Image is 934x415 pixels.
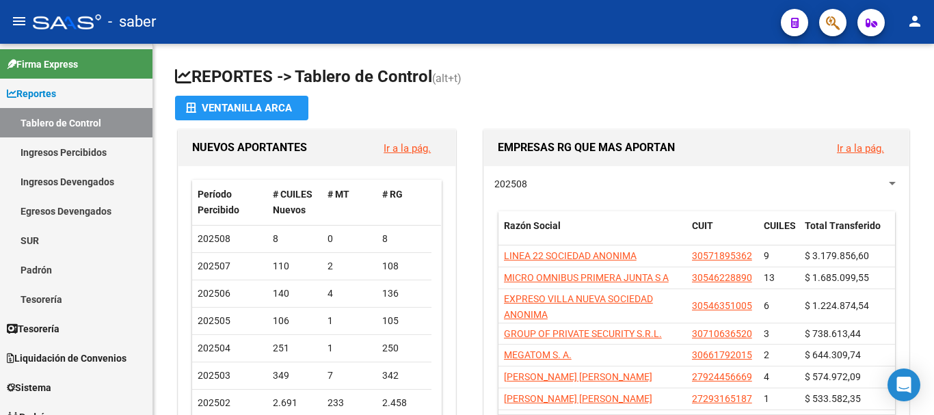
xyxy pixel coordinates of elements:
[805,250,869,261] span: $ 3.179.856,60
[805,300,869,311] span: $ 1.224.874,54
[432,72,462,85] span: (alt+t)
[328,258,371,274] div: 2
[805,328,861,339] span: $ 738.613,44
[7,321,59,336] span: Tesorería
[273,313,317,329] div: 106
[805,371,861,382] span: $ 574.972,09
[692,371,752,382] span: 27924456669
[805,220,881,231] span: Total Transferido
[273,258,317,274] div: 110
[267,180,322,225] datatable-header-cell: # CUILES Nuevos
[498,211,686,256] datatable-header-cell: Razón Social
[373,135,442,161] button: Ir a la pág.
[907,13,923,29] mat-icon: person
[328,340,371,356] div: 1
[198,260,230,271] span: 202507
[692,328,752,339] span: 30710636520
[198,288,230,299] span: 202506
[7,351,126,366] span: Liquidación de Convenios
[198,315,230,326] span: 202505
[328,368,371,384] div: 7
[382,231,426,247] div: 8
[504,393,652,404] span: [PERSON_NAME] [PERSON_NAME]
[328,231,371,247] div: 0
[7,86,56,101] span: Reportes
[826,135,895,161] button: Ir a la pág.
[198,189,239,215] span: Período Percibido
[764,393,769,404] span: 1
[504,349,572,360] span: MEGATOM S. A.
[764,349,769,360] span: 2
[328,189,349,200] span: # MT
[384,142,431,155] a: Ir a la pág.
[498,141,675,154] span: EMPRESAS RG QUE MAS APORTAN
[273,231,317,247] div: 8
[192,180,267,225] datatable-header-cell: Período Percibido
[692,300,752,311] span: 30546351005
[805,393,861,404] span: $ 533.582,35
[888,369,920,401] div: Open Intercom Messenger
[837,142,884,155] a: Ir a la pág.
[504,328,662,339] span: GROUP OF PRIVATE SECURITY S.R.L.
[198,370,230,381] span: 202503
[198,397,230,408] span: 202502
[382,368,426,384] div: 342
[175,66,912,90] h1: REPORTES -> Tablero de Control
[692,220,713,231] span: CUIT
[504,220,561,231] span: Razón Social
[328,395,371,411] div: 233
[686,211,758,256] datatable-header-cell: CUIT
[322,180,377,225] datatable-header-cell: # MT
[758,211,799,256] datatable-header-cell: CUILES
[764,371,769,382] span: 4
[764,300,769,311] span: 6
[186,96,297,120] div: Ventanilla ARCA
[273,189,312,215] span: # CUILES Nuevos
[7,57,78,72] span: Firma Express
[764,250,769,261] span: 9
[7,380,51,395] span: Sistema
[692,393,752,404] span: 27293165187
[382,340,426,356] div: 250
[273,286,317,302] div: 140
[108,7,156,37] span: - saber
[504,272,669,283] span: MICRO OMNIBUS PRIMERA JUNTA S A
[192,141,307,154] span: NUEVOS APORTANTES
[692,349,752,360] span: 30661792015
[764,272,775,283] span: 13
[328,313,371,329] div: 1
[382,313,426,329] div: 105
[175,96,308,120] button: Ventanilla ARCA
[504,293,653,320] span: EXPRESO VILLA NUEVA SOCIEDAD ANONIMA
[799,211,895,256] datatable-header-cell: Total Transferido
[198,233,230,244] span: 202508
[494,178,527,189] span: 202508
[692,272,752,283] span: 30546228890
[198,343,230,353] span: 202504
[382,395,426,411] div: 2.458
[328,286,371,302] div: 4
[805,349,861,360] span: $ 644.309,74
[382,189,403,200] span: # RG
[11,13,27,29] mat-icon: menu
[382,258,426,274] div: 108
[692,250,752,261] span: 30571895362
[764,220,796,231] span: CUILES
[504,250,637,261] span: LINEA 22 SOCIEDAD ANONIMA
[805,272,869,283] span: $ 1.685.099,55
[273,395,317,411] div: 2.691
[377,180,431,225] datatable-header-cell: # RG
[273,340,317,356] div: 251
[382,286,426,302] div: 136
[273,368,317,384] div: 349
[504,371,652,382] span: [PERSON_NAME] [PERSON_NAME]
[764,328,769,339] span: 3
